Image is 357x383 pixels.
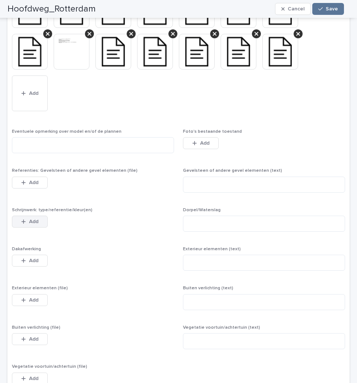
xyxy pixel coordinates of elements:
span: Add [29,258,38,263]
span: Buiten verlichting (file) [12,325,60,330]
span: Exterieur elementen (text) [183,247,241,251]
span: Vegetatie voortuin/achtertuin (file) [12,364,87,369]
span: Add [29,91,38,96]
button: Add [12,216,48,228]
button: Add [12,294,48,306]
span: Save [326,6,338,12]
span: Add [29,337,38,342]
span: Add [29,219,38,224]
span: Add [200,141,209,146]
span: Dakafwerking [12,247,41,251]
button: Cancel [275,3,311,15]
button: Add [183,137,219,149]
span: Eventuele opmerking over model en/of de plannen [12,129,121,134]
button: Add [12,333,48,345]
span: Referenties: Gevelsteen of andere gevel elementen (file) [12,168,138,173]
button: Add [12,255,48,267]
button: Add [12,177,48,189]
span: Buiten verlichting (text) [183,286,233,290]
button: Save [312,3,344,15]
span: Cancel [288,6,304,12]
span: Dorpel/Waterslag [183,208,221,212]
button: Add [12,75,48,111]
h2: Hoofdweg_Rotterdam [7,4,96,15]
span: Add [29,297,38,303]
span: Add [29,376,38,381]
span: Gevelsteen of andere gevel elementen (text) [183,168,282,173]
span: Schrijnwerk: type/referentie/kleur(en) [12,208,92,212]
span: Foto's bestaande toestand [183,129,242,134]
span: Add [29,180,38,185]
span: Exterieur elementen (file) [12,286,68,290]
span: Vegetatie voortuin/achtertuin (text) [183,325,260,330]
